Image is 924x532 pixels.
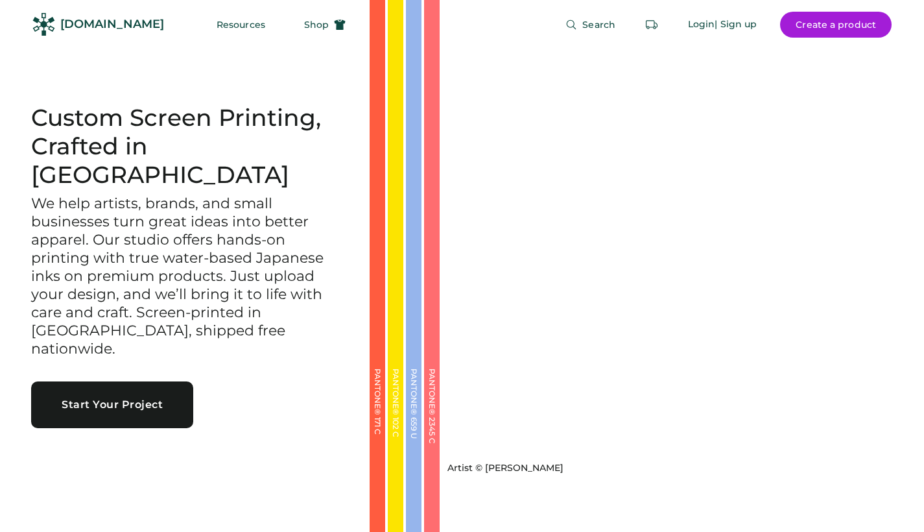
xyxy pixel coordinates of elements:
[304,20,329,29] span: Shop
[550,12,631,38] button: Search
[582,20,615,29] span: Search
[201,12,281,38] button: Resources
[32,13,55,36] img: Rendered Logo - Screens
[31,381,193,428] button: Start Your Project
[715,18,757,31] div: | Sign up
[639,12,665,38] button: Retrieve an order
[392,369,399,498] div: PANTONE® 102 C
[60,16,164,32] div: [DOMAIN_NAME]
[289,12,361,38] button: Shop
[442,457,563,475] a: Artist © [PERSON_NAME]
[447,462,563,475] div: Artist © [PERSON_NAME]
[31,104,338,189] h1: Custom Screen Printing, Crafted in [GEOGRAPHIC_DATA]
[780,12,892,38] button: Create a product
[31,195,338,357] h3: We help artists, brands, and small businesses turn great ideas into better apparel. Our studio of...
[428,369,436,498] div: PANTONE® 2345 C
[410,369,418,498] div: PANTONE® 659 U
[688,18,715,31] div: Login
[373,369,381,498] div: PANTONE® 171 C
